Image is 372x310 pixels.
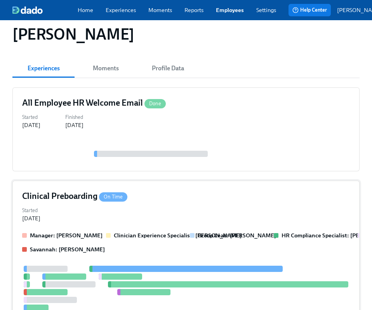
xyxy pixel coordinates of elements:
[79,63,132,74] span: Moments
[292,6,327,14] span: Help Center
[22,214,40,222] div: [DATE]
[12,25,134,44] h1: [PERSON_NAME]
[106,6,136,14] a: Experiences
[22,113,40,121] label: Started
[99,194,127,200] span: On Time
[141,63,194,74] span: Profile Data
[114,232,242,239] strong: Clinician Experience Specialist: [PERSON_NAME]
[12,6,43,14] img: dado
[65,113,83,121] label: Finished
[22,207,40,214] label: Started
[30,246,105,253] strong: Savannah: [PERSON_NAME]
[12,6,78,14] a: dado
[22,97,166,109] h4: All Employee HR Welcome Email
[30,232,103,239] strong: Manager: [PERSON_NAME]
[289,4,331,16] button: Help Center
[78,6,93,14] a: Home
[144,101,166,106] span: Done
[22,190,127,202] h4: Clinical Preboarding
[148,6,172,14] a: Moments
[198,232,276,239] strong: Group Lead: [PERSON_NAME]
[256,6,276,14] a: Settings
[65,121,83,129] div: [DATE]
[184,6,203,14] a: Reports
[216,6,244,14] a: Employees
[17,63,70,74] span: Experiences
[22,121,40,129] div: [DATE]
